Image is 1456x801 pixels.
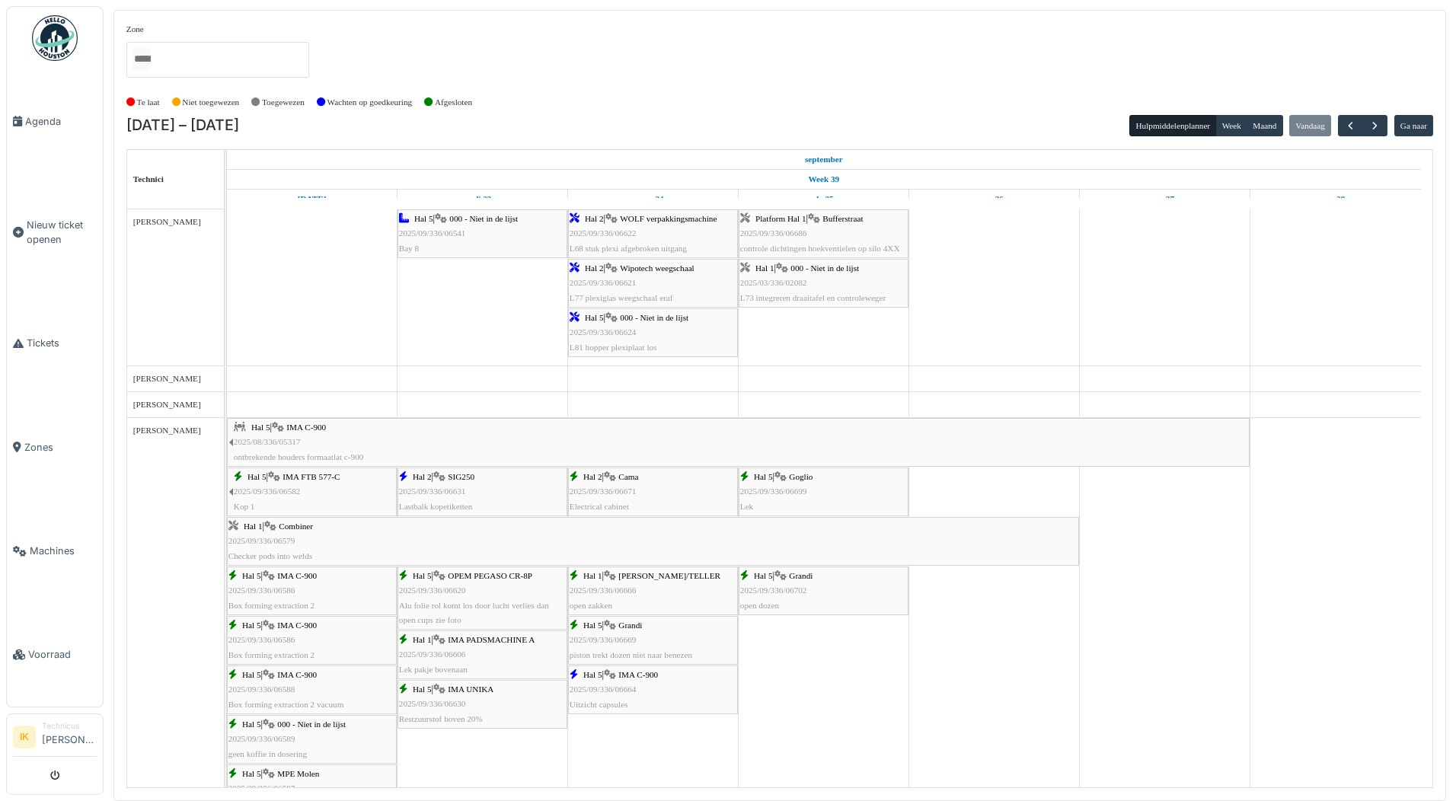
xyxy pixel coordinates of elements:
div: | [399,633,566,677]
div: | [228,668,395,712]
img: Badge_color-CXgf-gQk.svg [32,15,78,61]
span: L73 integreren draaitafel en controleweger [740,293,886,302]
span: 2025/09/336/06664 [570,685,637,694]
div: | [740,212,907,256]
span: Voorraad [28,647,97,662]
span: IMA C-900 [277,621,317,630]
a: 23 september 2025 [470,190,495,209]
span: OPEM PEGASO CR-8P [448,571,532,580]
span: 2025/09/336/06702 [740,586,807,595]
div: | [570,569,736,613]
span: Lek [740,502,753,511]
span: 2025/09/336/06586 [228,635,295,644]
span: IMA C-900 [277,571,317,580]
button: Week [1215,115,1247,136]
div: | [399,212,566,256]
span: Box forming extraction 2 vacuum [228,700,344,709]
span: 2025/08/336/05317 [234,437,301,446]
label: Wachten op goedkeuring [327,96,413,109]
div: Technicus [42,720,97,732]
button: Vorige [1338,115,1363,137]
span: 2025/09/336/06541 [399,228,466,238]
span: SIG250 [448,472,474,481]
span: L68 stuk plexi afgebroken uitgang [570,244,687,253]
div: | [570,618,736,662]
label: Toegewezen [262,96,305,109]
div: | [570,668,736,712]
span: 2025/09/336/06686 [740,228,807,238]
div: | [570,311,736,355]
span: IMA UNIKA [448,685,493,694]
span: Combiner [279,522,313,531]
span: Bufferstraat [822,214,863,223]
a: Voorraad [7,603,103,707]
span: geen koffie in dosering [228,749,307,758]
span: Hal 5 [242,571,261,580]
button: Maand [1247,115,1283,136]
span: 2025/09/336/06587 [228,783,295,793]
span: 2025/09/336/06589 [228,734,295,743]
div: | [740,569,907,613]
span: Agenda [25,114,97,129]
span: Zones [24,440,97,455]
span: 2025/09/336/06606 [399,649,466,659]
span: 000 - Niet in de lijst [620,313,688,322]
button: Vandaag [1289,115,1331,136]
span: 2025/09/336/06630 [399,699,466,708]
span: 2025/03/336/02082 [740,278,807,287]
span: Alu folie rol komt los door lucht verlies dan open cups zie foto [399,601,549,624]
span: Grandi [618,621,642,630]
li: [PERSON_NAME] [42,720,97,753]
span: Cama [618,472,638,481]
span: 2025/09/336/06666 [570,586,637,595]
span: 2025/09/336/06579 [228,536,295,545]
span: Platform Hal 1 [755,214,806,223]
span: 2025/09/336/06622 [570,228,637,238]
a: Agenda [7,69,103,173]
label: Niet toegewezen [182,96,239,109]
div: | [740,470,907,514]
span: Hal 2 [585,214,604,223]
span: 2025/09/336/06620 [399,586,466,595]
span: L77 plexiglas weegschaal eraf [570,293,673,302]
div: | [234,470,395,514]
span: Hal 1 [413,635,432,644]
span: Hal 5 [242,769,261,778]
div: | [228,569,395,613]
input: Alles [133,48,151,70]
span: Hal 2 [585,263,604,273]
span: Tickets [27,336,97,350]
span: IMA C-900 [286,423,326,432]
span: 2025/09/336/06582 [234,487,301,496]
li: IK [13,726,36,748]
span: 000 - Niet in de lijst [790,263,859,273]
span: controle dichtingen hoekventielen op silo 4XX [740,244,900,253]
span: Hal 5 [585,313,604,322]
span: Hal 2 [583,472,602,481]
span: Kop 1 [234,502,255,511]
a: 28 september 2025 [1323,190,1349,209]
span: Hal 5 [413,571,432,580]
span: Electrical cabinet [570,502,629,511]
span: Hal 1 [583,571,602,580]
span: 2025/09/336/06699 [740,487,807,496]
a: 24 september 2025 [639,190,668,209]
button: Ga naar [1394,115,1434,136]
div: | [399,470,566,514]
div: | [740,261,907,305]
span: 2025/09/336/06631 [399,487,466,496]
a: Tickets [7,292,103,395]
span: piston trekt dozen niet naar benezen [570,650,692,659]
a: 25 september 2025 [810,190,838,209]
span: 2025/09/336/06588 [228,685,295,694]
span: 2025/09/336/06586 [228,586,295,595]
span: IMA PADSMACHINE A [448,635,535,644]
span: [PERSON_NAME]/TELLER [618,571,720,580]
span: [PERSON_NAME] [133,400,201,409]
span: Goglio [789,472,813,481]
span: Hal 5 [247,472,267,481]
span: L81 hopper plexiplaat los [570,343,657,352]
a: Nieuw ticket openen [7,173,103,292]
a: IK Technicus[PERSON_NAME] [13,720,97,757]
div: | [228,519,1078,563]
